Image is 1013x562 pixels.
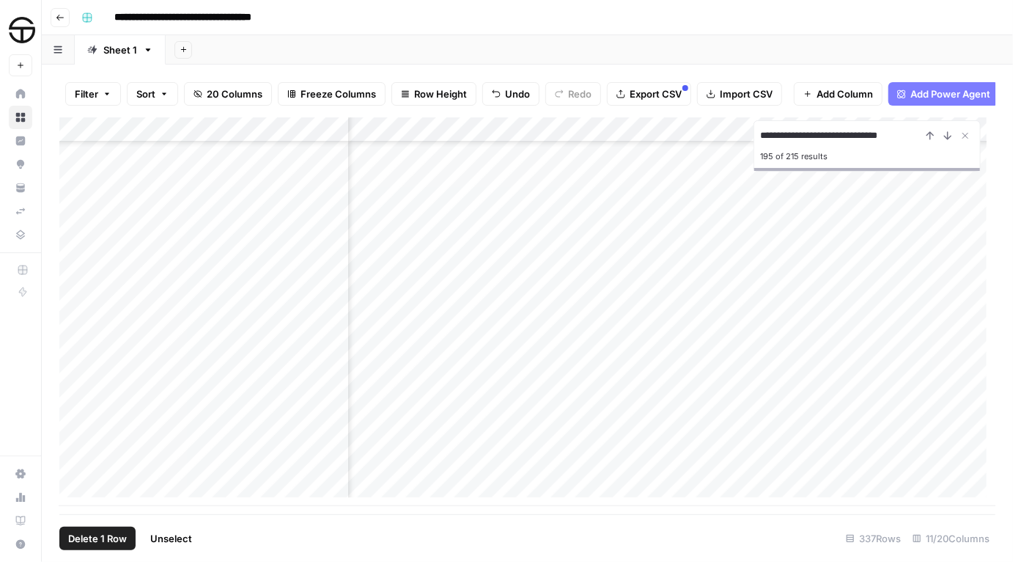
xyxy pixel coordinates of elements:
span: Redo [568,87,592,101]
a: Data Library [9,223,32,247]
span: Row Height [414,87,467,101]
a: Your Data [9,176,32,200]
button: Filter [65,82,121,106]
img: SimpleTire Logo [9,17,35,43]
button: Help + Support [9,533,32,556]
button: Previous Result [921,127,939,145]
a: Settings [9,462,32,486]
button: Undo [482,82,539,106]
a: Sheet 1 [75,35,166,65]
span: Filter [75,87,98,101]
div: Sheet 1 [103,43,137,57]
span: Sort [136,87,155,101]
a: Insights [9,129,32,153]
button: Sort [127,82,178,106]
a: Browse [9,106,32,129]
button: Export CSV [607,82,691,106]
div: 195 of 215 results [760,147,974,165]
button: Add Column [794,82,883,106]
a: Home [9,82,32,106]
a: Syncs [9,200,32,223]
span: Freeze Columns [301,87,376,101]
div: 337 Rows [840,527,907,550]
button: Import CSV [697,82,782,106]
button: Next Result [939,127,957,145]
button: Row Height [391,82,476,106]
a: Learning Hub [9,509,32,533]
button: 20 Columns [184,82,272,106]
span: Export CSV [630,87,682,101]
span: Undo [505,87,530,101]
a: Opportunities [9,153,32,176]
button: Delete 1 Row [59,527,136,550]
a: Usage [9,486,32,509]
button: Add Power Agent [888,82,999,106]
button: Freeze Columns [278,82,386,106]
span: Unselect [150,531,192,546]
button: Unselect [141,527,201,550]
button: Redo [545,82,601,106]
div: 11/20 Columns [907,527,995,550]
button: Close Search [957,127,974,145]
span: Add Column [817,87,873,101]
span: Import CSV [720,87,773,101]
span: Delete 1 Row [68,531,127,546]
button: Workspace: SimpleTire [9,12,32,48]
span: Add Power Agent [910,87,990,101]
span: 20 Columns [207,87,262,101]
